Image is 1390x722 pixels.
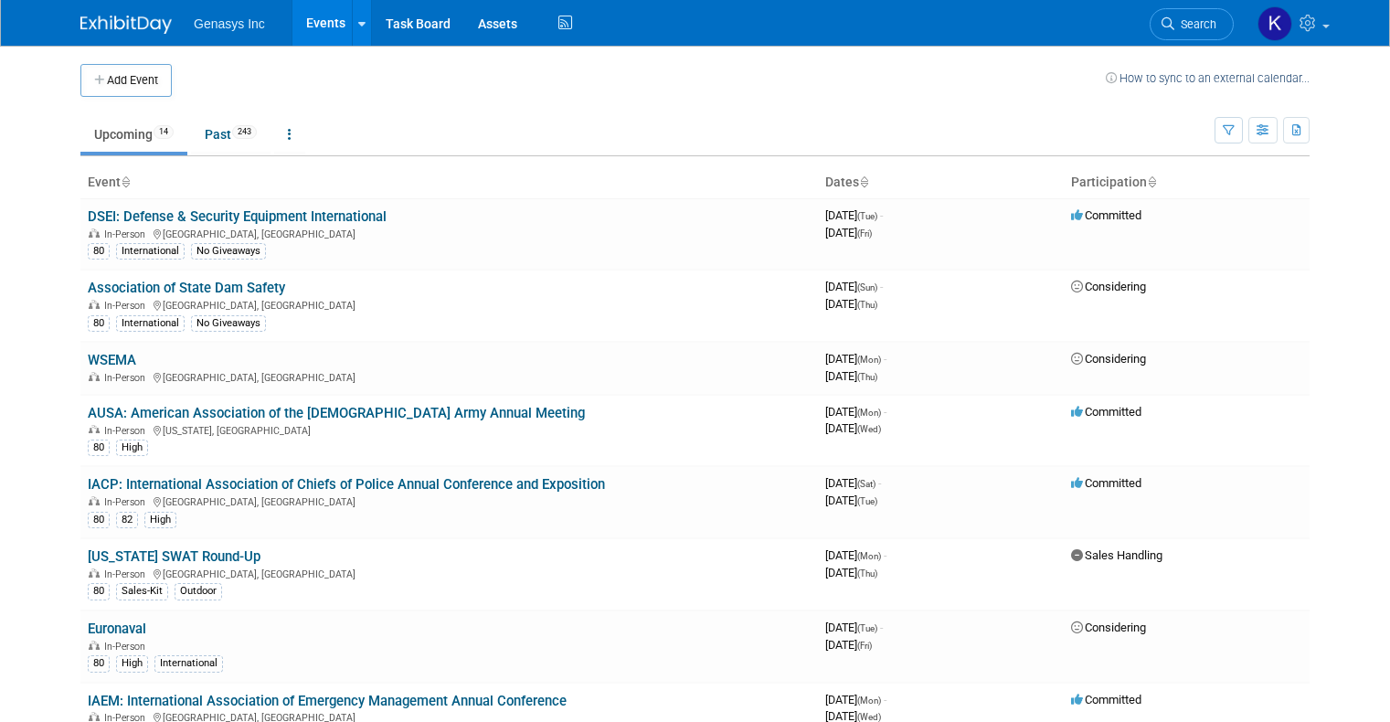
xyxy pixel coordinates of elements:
span: Search [1174,17,1216,31]
div: 80 [88,512,110,528]
a: WSEMA [88,352,136,368]
span: Genasys Inc [194,16,265,31]
img: In-Person Event [89,712,100,721]
img: In-Person Event [89,496,100,505]
span: (Sun) [857,282,877,292]
span: - [878,476,881,490]
span: - [884,352,886,366]
span: - [880,621,883,634]
span: (Thu) [857,300,877,310]
img: In-Person Event [89,300,100,309]
a: Sort by Event Name [121,175,130,189]
div: 82 [116,512,138,528]
div: [US_STATE], [GEOGRAPHIC_DATA] [88,422,811,437]
span: [DATE] [825,297,877,311]
img: In-Person Event [89,641,100,650]
div: International [154,655,223,672]
span: [DATE] [825,621,883,634]
span: (Tue) [857,211,877,221]
div: 80 [88,440,110,456]
span: (Wed) [857,712,881,722]
span: [DATE] [825,476,881,490]
span: [DATE] [825,405,886,419]
span: [DATE] [825,208,883,222]
span: (Fri) [857,228,872,239]
span: (Sat) [857,479,875,489]
span: 243 [232,125,257,139]
span: (Fri) [857,641,872,651]
div: [GEOGRAPHIC_DATA], [GEOGRAPHIC_DATA] [88,369,811,384]
div: [GEOGRAPHIC_DATA], [GEOGRAPHIC_DATA] [88,494,811,508]
span: [DATE] [825,693,886,706]
a: Upcoming14 [80,117,187,152]
span: Committed [1071,476,1141,490]
span: [DATE] [825,369,877,383]
div: 80 [88,583,110,600]
span: (Tue) [857,496,877,506]
span: In-Person [104,568,151,580]
a: IACP: International Association of Chiefs of Police Annual Conference and Exposition [88,476,605,493]
div: High [144,512,176,528]
div: International [116,315,185,332]
span: Sales Handling [1071,548,1162,562]
span: [DATE] [825,280,883,293]
a: Association of State Dam Safety [88,280,285,296]
span: [DATE] [825,494,877,507]
span: In-Person [104,372,151,384]
div: 80 [88,315,110,332]
div: 80 [88,655,110,672]
img: Kate Lawson [1257,6,1292,41]
a: AUSA: American Association of the [DEMOGRAPHIC_DATA] Army Annual Meeting [88,405,585,421]
span: [DATE] [825,226,872,239]
span: [DATE] [825,421,881,435]
div: Outdoor [175,583,222,600]
span: (Thu) [857,568,877,579]
span: In-Person [104,641,151,653]
span: 14 [154,125,174,139]
span: In-Person [104,228,151,240]
span: (Tue) [857,623,877,633]
span: - [884,548,886,562]
span: [DATE] [825,566,877,579]
a: Euronaval [88,621,146,637]
span: Considering [1071,352,1146,366]
span: [DATE] [825,638,872,652]
button: Add Event [80,64,172,97]
span: (Mon) [857,551,881,561]
a: IAEM: International Association of Emergency Management Annual Conference [88,693,567,709]
span: (Mon) [857,355,881,365]
img: ExhibitDay [80,16,172,34]
div: No Giveaways [191,243,266,260]
a: Search [1150,8,1234,40]
div: [GEOGRAPHIC_DATA], [GEOGRAPHIC_DATA] [88,297,811,312]
span: - [880,208,883,222]
span: [DATE] [825,352,886,366]
span: (Mon) [857,695,881,706]
span: Considering [1071,280,1146,293]
img: In-Person Event [89,372,100,381]
span: Committed [1071,208,1141,222]
th: Participation [1064,167,1310,198]
span: - [884,693,886,706]
div: [GEOGRAPHIC_DATA], [GEOGRAPHIC_DATA] [88,566,811,580]
div: High [116,655,148,672]
th: Event [80,167,818,198]
div: International [116,243,185,260]
th: Dates [818,167,1064,198]
span: In-Person [104,300,151,312]
div: No Giveaways [191,315,266,332]
span: Committed [1071,405,1141,419]
a: DSEI: Defense & Security Equipment International [88,208,387,225]
span: In-Person [104,496,151,508]
img: In-Person Event [89,568,100,578]
span: (Wed) [857,424,881,434]
span: In-Person [104,425,151,437]
div: Sales-Kit [116,583,168,600]
div: 80 [88,243,110,260]
span: (Thu) [857,372,877,382]
span: [DATE] [825,548,886,562]
span: - [880,280,883,293]
a: How to sync to an external calendar... [1106,71,1310,85]
a: Past243 [191,117,271,152]
a: Sort by Participation Type [1147,175,1156,189]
